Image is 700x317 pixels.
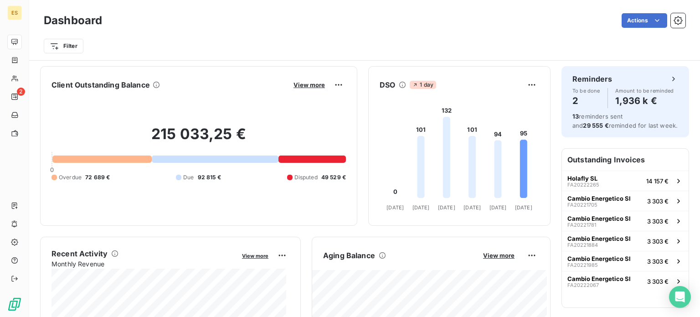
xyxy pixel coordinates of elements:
[669,286,691,308] div: Open Intercom Messenger
[567,255,631,262] span: Cambio Energetico Sl
[323,250,375,261] h6: Aging Balance
[293,81,325,88] span: View more
[567,175,597,182] span: Holafly SL
[483,252,515,259] span: View more
[380,79,395,90] h6: DSO
[562,171,689,191] button: Holafly SLFA2022226514 157 €
[562,271,689,291] button: Cambio Energetico SlFA202220673 303 €
[583,122,608,129] span: 29 555 €
[410,81,436,89] span: 1 day
[463,204,481,211] tspan: [DATE]
[17,88,25,96] span: 2
[622,13,667,28] button: Actions
[386,204,404,211] tspan: [DATE]
[44,39,83,53] button: Filter
[647,218,669,225] span: 3 303 €
[291,81,328,89] button: View more
[59,173,82,182] span: Overdue
[480,251,517,260] button: View more
[438,204,455,211] tspan: [DATE]
[198,173,221,182] span: 92 815 €
[567,215,631,222] span: Cambio Energetico Sl
[85,173,110,182] span: 72 689 €
[44,12,102,29] h3: Dashboard
[567,282,599,288] span: FA20222067
[647,258,669,265] span: 3 303 €
[615,88,674,94] span: Amount to be reminded
[51,248,108,259] h6: Recent Activity
[615,94,674,108] h4: 1,936 k €
[51,125,346,152] h2: 215 033,25 €
[567,222,596,228] span: FA20221781
[562,211,689,231] button: Cambio Energetico SlFA202217813 303 €
[567,235,631,242] span: Cambio Energetico Sl
[242,253,268,259] span: View more
[572,88,600,94] span: To be done
[51,259,236,269] span: Monthly Revenue
[51,79,150,90] h6: Client Outstanding Balance
[412,204,430,211] tspan: [DATE]
[562,251,689,271] button: Cambio Energetico SlFA202219853 303 €
[567,182,599,187] span: FA20222265
[562,191,689,211] button: Cambio Energetico SlFA202217053 303 €
[7,297,22,312] img: Logo LeanPay
[567,202,597,208] span: FA20221705
[294,173,318,182] span: Disputed
[567,262,598,268] span: FA20221985
[567,195,631,202] span: Cambio Energetico Sl
[647,278,669,285] span: 3 303 €
[572,73,612,84] h6: Reminders
[50,166,54,173] span: 0
[572,113,579,120] span: 13
[646,177,669,185] span: 14 157 €
[515,204,532,211] tspan: [DATE]
[7,89,21,104] a: 2
[183,173,194,182] span: Due
[567,275,631,282] span: Cambio Energetico Sl
[572,94,600,108] h4: 2
[7,5,22,20] div: ES
[562,149,689,171] h6: Outstanding Invoices
[321,173,346,182] span: 49 529 €
[647,238,669,245] span: 3 303 €
[489,204,507,211] tspan: [DATE]
[567,242,598,248] span: FA20221884
[239,251,271,260] button: View more
[572,113,678,129] span: reminders sent and reminded for last week.
[562,231,689,251] button: Cambio Energetico SlFA202218843 303 €
[647,197,669,205] span: 3 303 €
